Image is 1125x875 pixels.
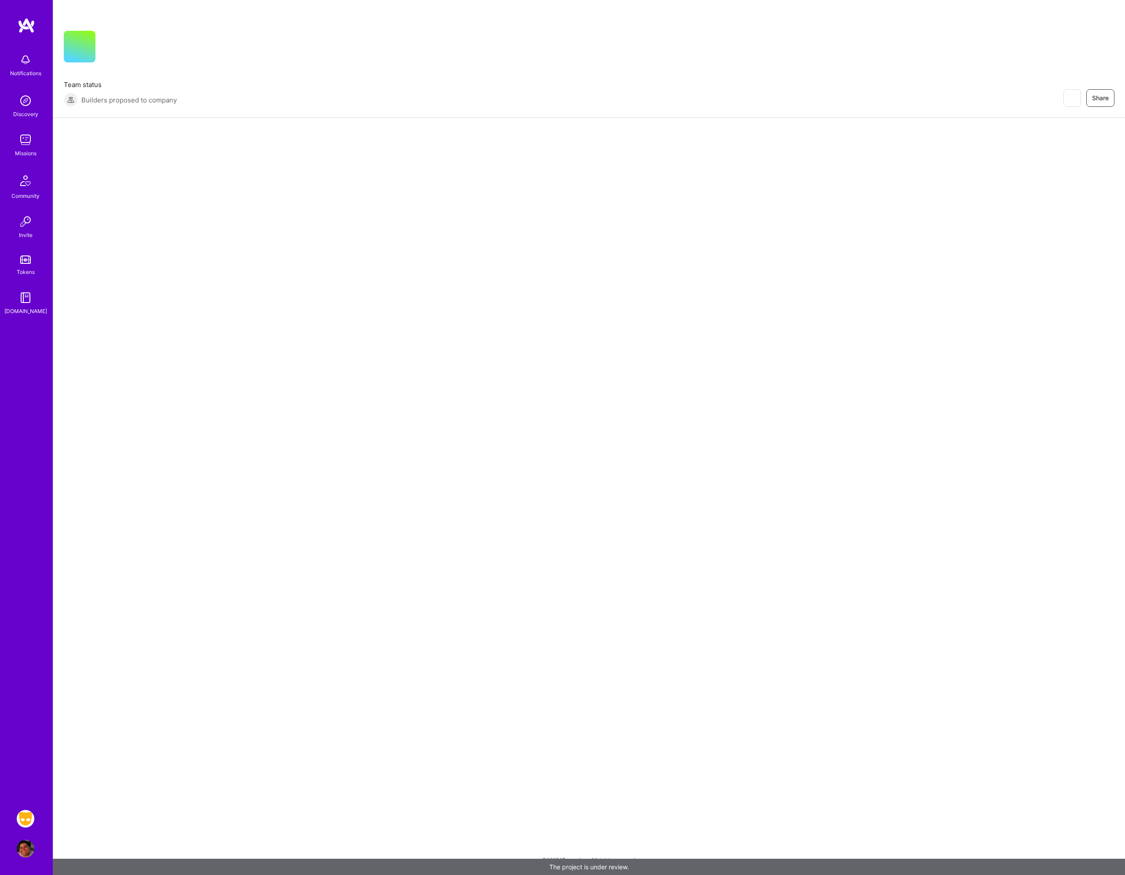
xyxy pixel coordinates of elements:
[17,840,34,857] img: User Avatar
[18,18,35,33] img: logo
[106,45,113,52] i: icon CompanyGray
[17,51,34,69] img: bell
[81,95,177,105] span: Builders proposed to company
[15,810,37,828] a: Grindr: Data + FE + CyberSecurity + QA
[11,191,40,201] div: Community
[1068,95,1075,102] i: icon EyeClosed
[20,255,31,264] img: tokens
[17,289,34,306] img: guide book
[1092,94,1109,102] span: Share
[19,230,33,240] div: Invite
[64,93,78,107] img: Builders proposed to company
[1086,89,1114,107] button: Share
[13,109,38,119] div: Discovery
[17,92,34,109] img: discovery
[15,840,37,857] a: User Avatar
[17,267,35,277] div: Tokens
[17,131,34,149] img: teamwork
[53,859,1125,875] div: The project is under review.
[4,306,47,316] div: [DOMAIN_NAME]
[17,810,34,828] img: Grindr: Data + FE + CyberSecurity + QA
[10,69,41,78] div: Notifications
[15,170,36,191] img: Community
[64,80,177,89] span: Team status
[17,213,34,230] img: Invite
[15,149,37,158] div: Missions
